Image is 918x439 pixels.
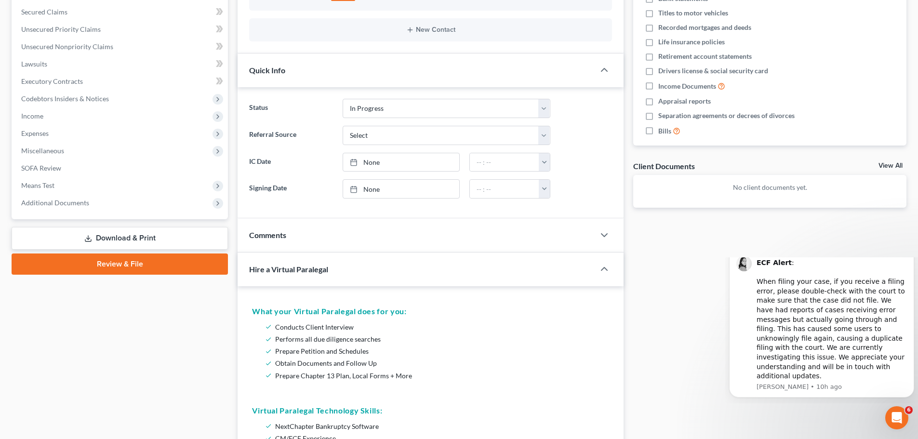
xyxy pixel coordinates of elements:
a: Download & Print [12,227,228,250]
span: Separation agreements or decrees of divorces [658,111,795,120]
li: Obtain Documents and Follow Up [275,357,605,369]
input: -- : -- [470,153,539,172]
h5: Virtual Paralegal Technology Skills: [252,405,609,416]
li: Prepare Petition and Schedules [275,345,605,357]
iframe: Intercom notifications message [725,257,918,403]
a: Secured Claims [13,3,228,21]
li: Prepare Chapter 13 Plan, Local Forms + More [275,370,605,382]
li: Performs all due diligence searches [275,333,605,345]
a: Unsecured Nonpriority Claims [13,38,228,55]
a: Lawsuits [13,55,228,73]
span: Bills [658,126,671,136]
span: Hire a Virtual Paralegal [249,265,328,274]
span: Drivers license & social security card [658,66,768,76]
span: Secured Claims [21,8,67,16]
span: Executory Contracts [21,77,83,85]
input: -- : -- [470,180,539,198]
p: Message from Lindsey, sent 10h ago [31,125,182,134]
div: : ​ When filing your case, if you receive a filing error, please double-check with the court to m... [31,1,182,124]
span: 6 [905,406,913,414]
a: None [343,153,459,172]
label: Signing Date [244,179,337,199]
span: Additional Documents [21,199,89,207]
a: Executory Contracts [13,73,228,90]
a: Unsecured Priority Claims [13,21,228,38]
div: Client Documents [633,161,695,171]
b: ECF Alert [31,1,67,9]
span: Unsecured Priority Claims [21,25,101,33]
span: Means Test [21,181,54,189]
span: Unsecured Nonpriority Claims [21,42,113,51]
a: View All [878,162,903,169]
span: Appraisal reports [658,96,711,106]
span: Codebtors Insiders & Notices [21,94,109,103]
span: Miscellaneous [21,146,64,155]
span: Income Documents [658,81,716,91]
label: Status [244,99,337,118]
li: NextChapter Bankruptcy Software [275,420,605,432]
span: Quick Info [249,66,285,75]
label: IC Date [244,153,337,172]
iframe: Intercom live chat [885,406,908,429]
a: SOFA Review [13,160,228,177]
label: Referral Source [244,126,337,145]
span: Recorded mortgages and deeds [658,23,751,32]
span: Titles to motor vehicles [658,8,728,18]
p: No client documents yet. [641,183,899,192]
span: Expenses [21,129,49,137]
a: None [343,180,459,198]
span: Lawsuits [21,60,47,68]
span: Retirement account statements [658,52,752,61]
li: Conducts Client Interview [275,321,605,333]
a: Review & File [12,253,228,275]
h5: What your Virtual Paralegal does for you: [252,306,609,317]
button: New Contact [257,26,604,34]
span: SOFA Review [21,164,61,172]
span: Income [21,112,43,120]
span: Life insurance policies [658,37,725,47]
span: Comments [249,230,286,239]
